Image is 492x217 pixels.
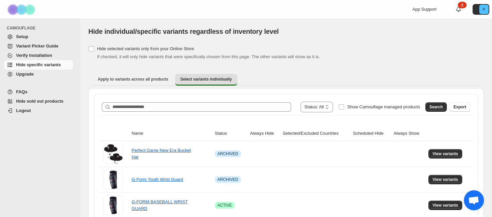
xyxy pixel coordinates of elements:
a: G-FORM BASEBALL WRIST GUARD [132,199,188,211]
a: FAQs [4,87,73,97]
button: View variants [428,149,462,158]
a: Hide sold out products [4,97,73,106]
span: If checked, it will only hide variants that were specifically chosen from this page. The other va... [97,54,320,59]
span: Logout [16,108,31,113]
div: 2 [458,2,467,8]
th: Always Hide [248,126,281,141]
span: View variants [432,151,458,156]
span: Upgrade [16,72,34,77]
button: View variants [428,175,462,184]
span: Avatar with initials P [479,5,489,14]
a: Hide specific variants [4,60,73,70]
span: Search [429,104,443,110]
span: Export [454,104,466,110]
img: Camouflage [5,0,39,19]
button: Search [425,102,447,112]
span: Hide sold out products [16,99,64,104]
span: ACTIVE [218,203,232,208]
img: G-FORM BASEBALL WRIST GUARD [103,195,123,215]
span: View variants [432,203,458,208]
button: Apply to variants across all products [92,74,174,85]
span: Setup [16,34,28,39]
a: Verify Installation [4,51,73,60]
span: Hide selected variants only from your Online Store [97,46,194,51]
a: G-Form Youth Wrist Guard [132,177,183,182]
th: Name [130,126,213,141]
a: Logout [4,106,73,115]
span: App Support [412,7,436,12]
button: Export [449,102,470,112]
button: View variants [428,201,462,210]
img: Perfect Game New Era Bucket Hat [104,144,122,164]
span: ARCHIVED [218,177,238,182]
a: Setup [4,32,73,41]
span: Hide individual/specific variants regardless of inventory level [88,28,279,35]
span: FAQs [16,89,27,94]
a: 2 [455,6,462,13]
span: Verify Installation [16,53,52,58]
span: Apply to variants across all products [98,77,168,82]
span: View variants [432,177,458,182]
a: Open chat [464,190,484,210]
th: Selected/Excluded Countries [281,126,351,141]
a: Perfect Game New Era Bucket Hat [132,148,191,159]
img: G-Form Youth Wrist Guard [103,170,123,190]
span: CAMOUFLAGE [7,25,76,31]
span: Select variants individually [180,77,232,82]
text: P [483,7,485,11]
span: Variant Picker Guide [16,43,58,48]
th: Status [213,126,248,141]
button: Select variants individually [175,74,237,86]
a: Variant Picker Guide [4,41,73,51]
th: Always Show [392,126,427,141]
a: Upgrade [4,70,73,79]
span: ARCHIVED [218,151,238,156]
button: Avatar with initials P [473,4,489,15]
th: Scheduled Hide [351,126,392,141]
span: Hide specific variants [16,62,61,67]
span: Show Camouflage managed products [347,104,420,109]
